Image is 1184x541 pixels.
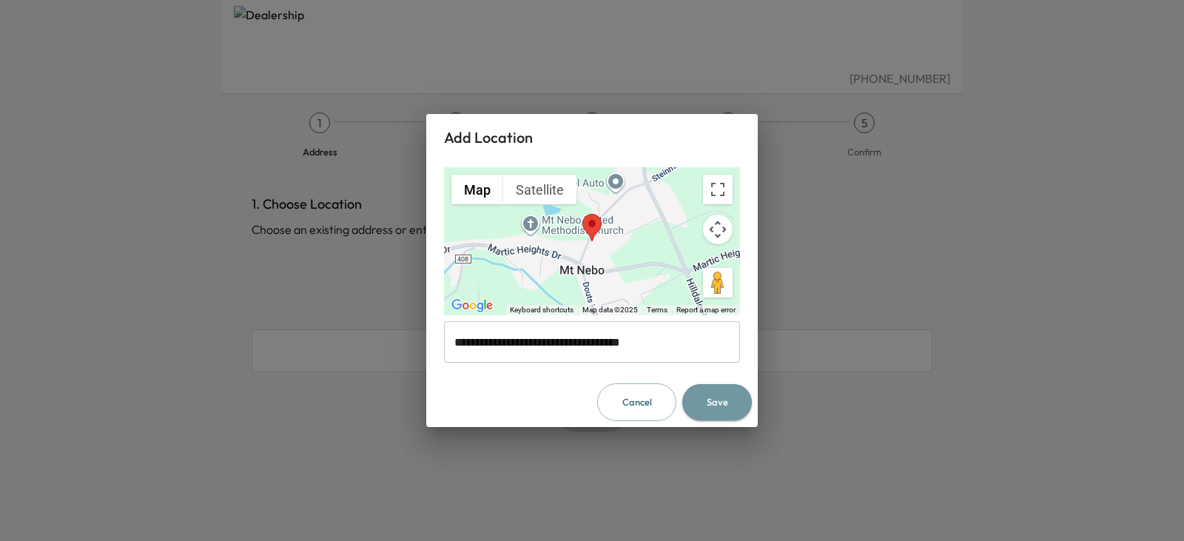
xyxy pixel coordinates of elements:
a: Open this area in Google Maps (opens a new window) [448,296,497,315]
span: Map data ©2025 [582,306,638,314]
button: Save [682,384,752,420]
a: Report a map error [676,306,736,314]
button: Keyboard shortcuts [510,305,573,315]
button: Show street map [451,175,503,204]
button: Show satellite imagery [503,175,576,204]
button: Map camera controls [703,215,733,244]
a: Terms (opens in new tab) [647,306,667,314]
h2: Add Location [426,114,758,161]
button: Cancel [597,383,676,421]
button: Drag Pegman onto the map to open Street View [703,268,733,298]
button: Toggle fullscreen view [703,175,733,204]
img: Google [448,296,497,315]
